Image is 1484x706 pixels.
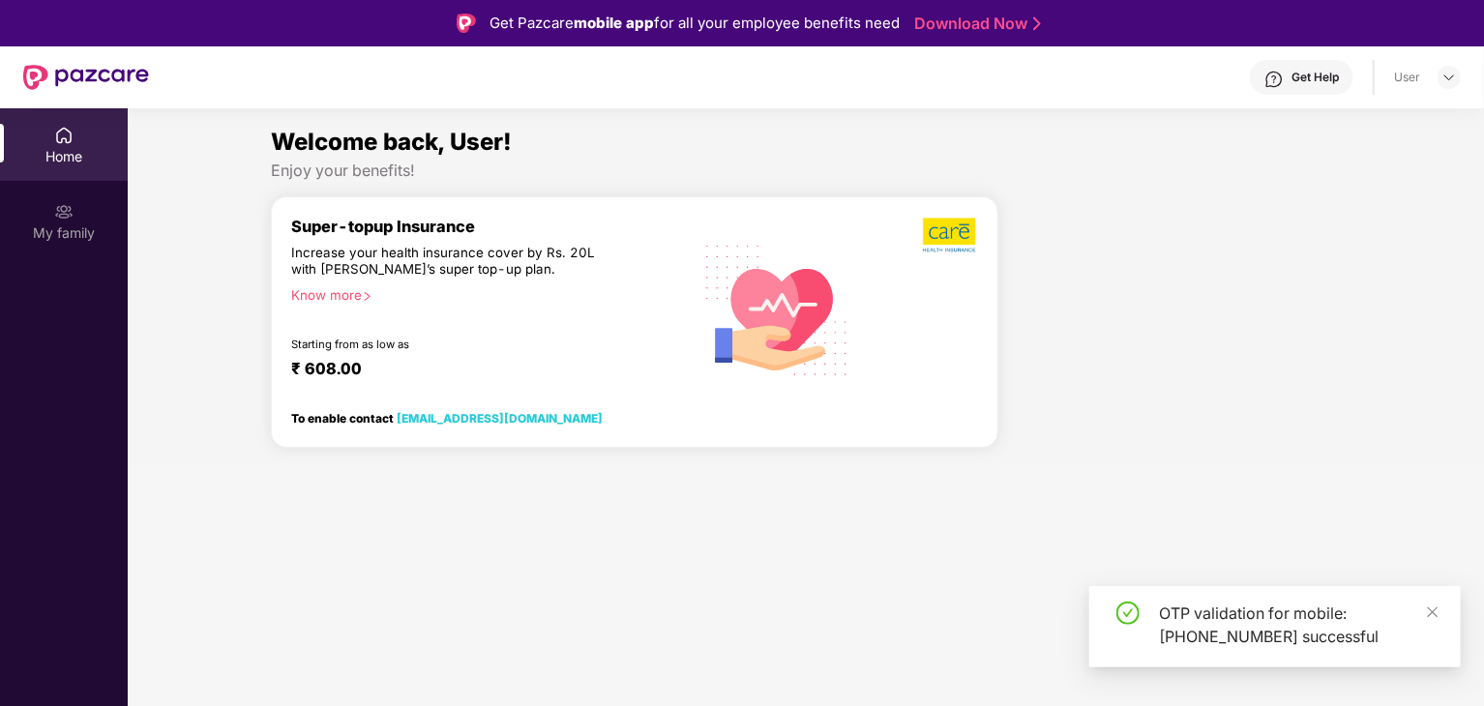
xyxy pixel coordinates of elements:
[1116,602,1140,625] span: check-circle
[574,14,654,32] strong: mobile app
[1159,602,1438,648] div: OTP validation for mobile: [PHONE_NUMBER] successful
[692,221,864,397] img: svg+xml;base64,PHN2ZyB4bWxucz0iaHR0cDovL3d3dy53My5vcmcvMjAwMC9zdmciIHhtbG5zOnhsaW5rPSJodHRwOi8vd3...
[291,245,608,279] div: Increase your health insurance cover by Rs. 20L with [PERSON_NAME]’s super top-up plan.
[54,126,74,145] img: svg+xml;base64,PHN2ZyBpZD0iSG9tZSIgeG1sbnM9Imh0dHA6Ly93d3cudzMub3JnLzIwMDAvc3ZnIiB3aWR0aD0iMjAiIG...
[291,338,609,351] div: Starting from as low as
[23,65,149,90] img: New Pazcare Logo
[291,287,680,301] div: Know more
[271,161,1342,181] div: Enjoy your benefits!
[271,128,512,156] span: Welcome back, User!
[1264,70,1284,89] img: svg+xml;base64,PHN2ZyBpZD0iSGVscC0zMngzMiIgeG1sbnM9Imh0dHA6Ly93d3cudzMub3JnLzIwMDAvc3ZnIiB3aWR0aD...
[291,359,672,382] div: ₹ 608.00
[291,411,603,425] div: To enable contact
[1394,70,1420,85] div: User
[1441,70,1457,85] img: svg+xml;base64,PHN2ZyBpZD0iRHJvcGRvd24tMzJ4MzIiIHhtbG5zPSJodHRwOi8vd3d3LnczLm9yZy8yMDAwL3N2ZyIgd2...
[1291,70,1339,85] div: Get Help
[1033,14,1041,34] img: Stroke
[914,14,1035,34] a: Download Now
[457,14,476,33] img: Logo
[923,217,978,253] img: b5dec4f62d2307b9de63beb79f102df3.png
[291,217,692,236] div: Super-topup Insurance
[490,12,900,35] div: Get Pazcare for all your employee benefits need
[397,411,603,426] a: [EMAIL_ADDRESS][DOMAIN_NAME]
[362,291,372,302] span: right
[54,202,74,221] img: svg+xml;base64,PHN2ZyB3aWR0aD0iMjAiIGhlaWdodD0iMjAiIHZpZXdCb3g9IjAgMCAyMCAyMCIgZmlsbD0ibm9uZSIgeG...
[1426,605,1439,619] span: close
